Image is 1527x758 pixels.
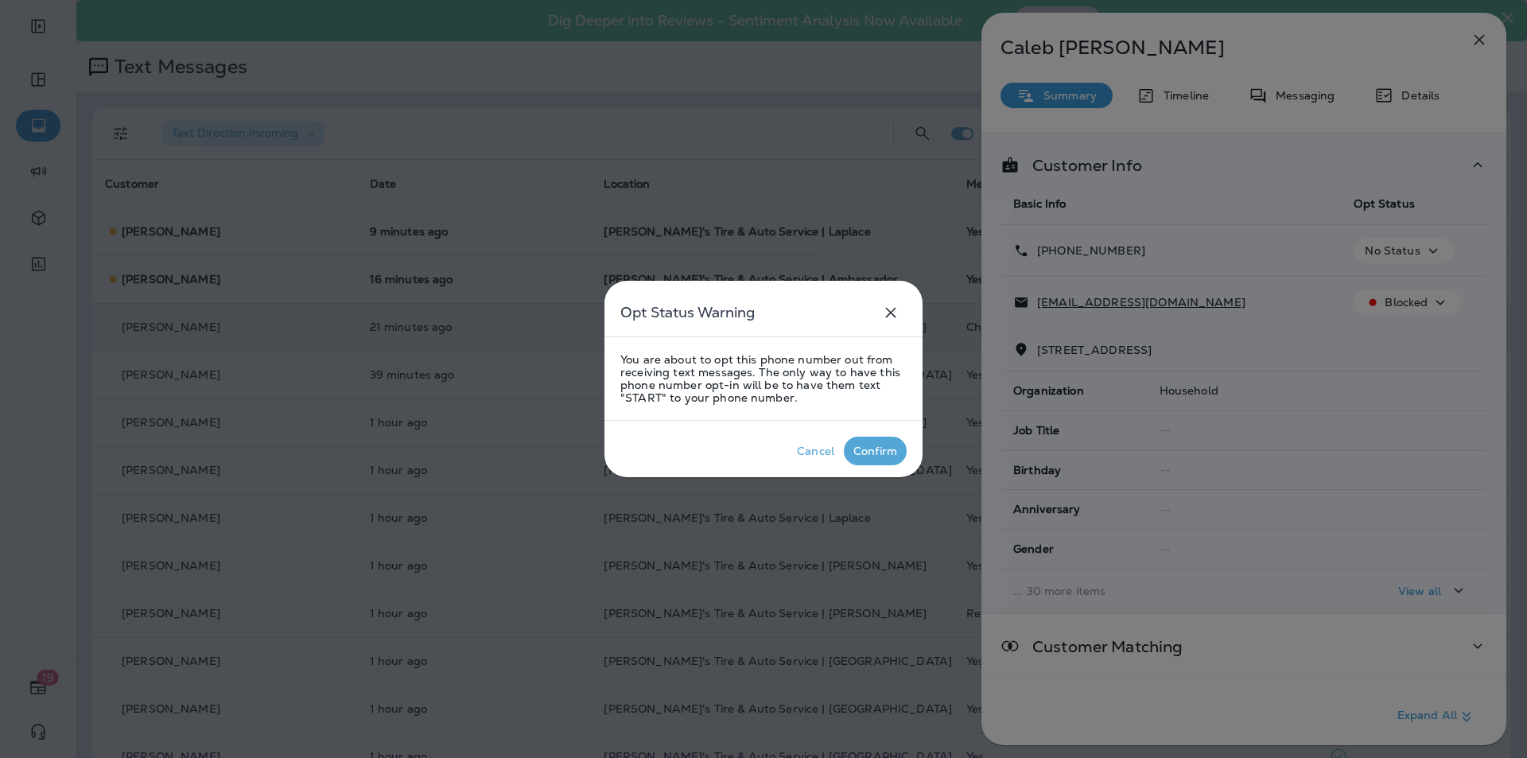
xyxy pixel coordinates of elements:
[853,445,897,457] div: Confirm
[620,300,755,325] h5: Opt Status Warning
[787,437,844,465] button: Cancel
[875,297,907,328] button: close
[797,445,834,457] div: Cancel
[620,353,907,404] p: You are about to opt this phone number out from receiving text messages. The only way to have thi...
[844,437,907,465] button: Confirm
